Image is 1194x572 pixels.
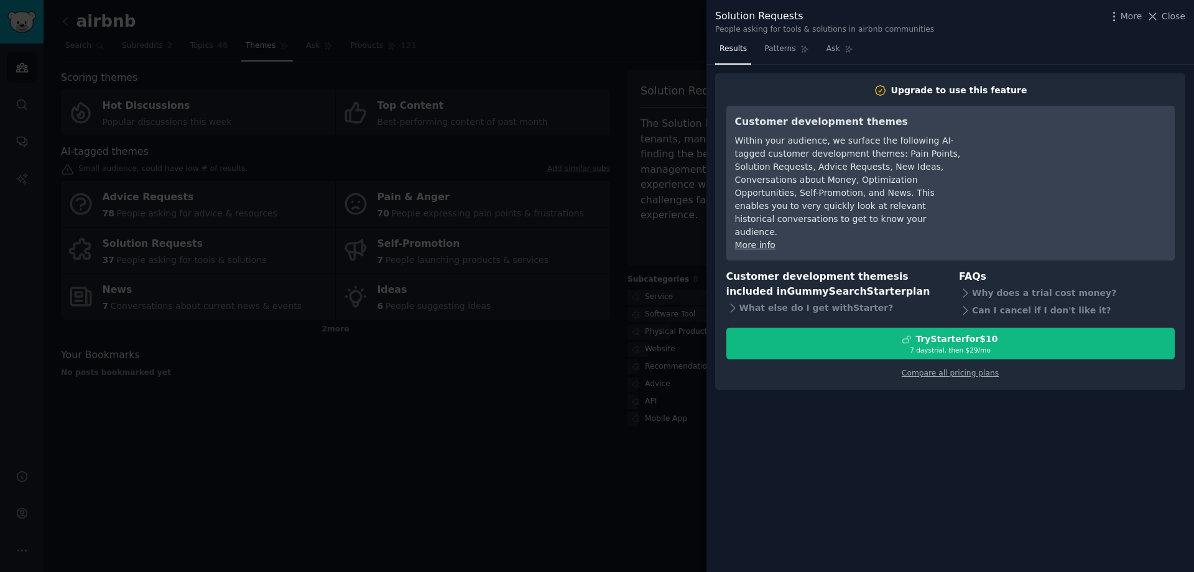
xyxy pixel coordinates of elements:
[726,328,1175,359] button: TryStarterfor$107 daystrial, then $29/mo
[726,300,942,317] div: What else do I get with Starter ?
[891,84,1027,97] div: Upgrade to use this feature
[1162,10,1185,23] span: Close
[764,44,795,55] span: Patterns
[735,134,962,239] div: Within your audience, we surface the following AI-tagged customer development themes: Pain Points...
[720,44,747,55] span: Results
[760,39,813,65] a: Patterns
[715,24,934,35] div: People asking for tools & solutions in airbnb communities
[915,333,997,346] div: Try Starter for $10
[1108,10,1142,23] button: More
[735,240,775,250] a: More info
[822,39,858,65] a: Ask
[1121,10,1142,23] span: More
[902,369,999,377] a: Compare all pricing plans
[715,39,751,65] a: Results
[1146,10,1185,23] button: Close
[715,9,934,24] div: Solution Requests
[959,284,1175,302] div: Why does a trial cost money?
[959,269,1175,285] h3: FAQs
[735,114,962,130] h3: Customer development themes
[787,285,905,297] span: GummySearch Starter
[959,302,1175,319] div: Can I cancel if I don't like it?
[726,269,942,300] h3: Customer development themes is included in plan
[727,346,1174,354] div: 7 days trial, then $ 29 /mo
[979,114,1166,208] iframe: YouTube video player
[826,44,840,55] span: Ask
